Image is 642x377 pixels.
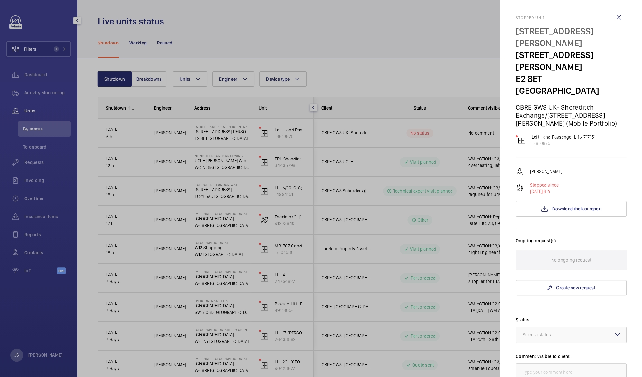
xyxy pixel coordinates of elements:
a: Create new request [516,280,627,295]
p: Left Hand Passenger Lift- 717151 [532,134,596,140]
label: Comment visible to client [516,353,627,360]
p: CBRE GWS UK- Shoreditch Exchange/[STREET_ADDRESS][PERSON_NAME] (Mobile Portfolio) [516,103,627,127]
p: [STREET_ADDRESS][PERSON_NAME] [516,49,627,73]
p: 6 h [530,188,559,195]
label: Status [516,316,627,323]
h2: Stopped unit [516,15,627,20]
p: Stopped since [530,182,559,188]
span: Download the last report [552,206,602,211]
span: [DATE], [530,189,544,194]
button: Download the last report [516,201,627,217]
h3: Ongoing request(s) [516,237,627,250]
p: E2 8ET [GEOGRAPHIC_DATA] [516,73,627,97]
p: [STREET_ADDRESS][PERSON_NAME] [516,25,627,49]
p: 18610875 [532,140,596,147]
img: elevator.svg [517,136,525,144]
p: No ongoing request [551,250,591,270]
div: Select a status [523,332,567,338]
p: [PERSON_NAME] [530,168,562,175]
